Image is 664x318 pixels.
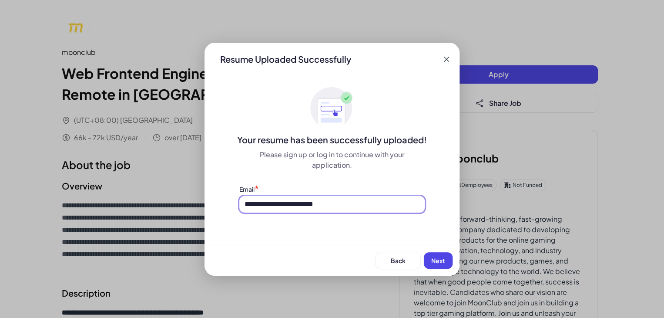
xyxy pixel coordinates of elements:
[391,257,406,264] span: Back
[205,134,459,146] div: Your resume has been successfully uploaded!
[239,185,255,193] label: Email
[239,149,425,170] div: Please sign up or log in to continue with your application.
[431,257,445,264] span: Next
[213,53,358,65] div: Resume Uploaded Successfully
[376,252,420,269] button: Back
[310,87,354,130] img: ApplyedMaskGroup3.svg
[424,252,453,269] button: Next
